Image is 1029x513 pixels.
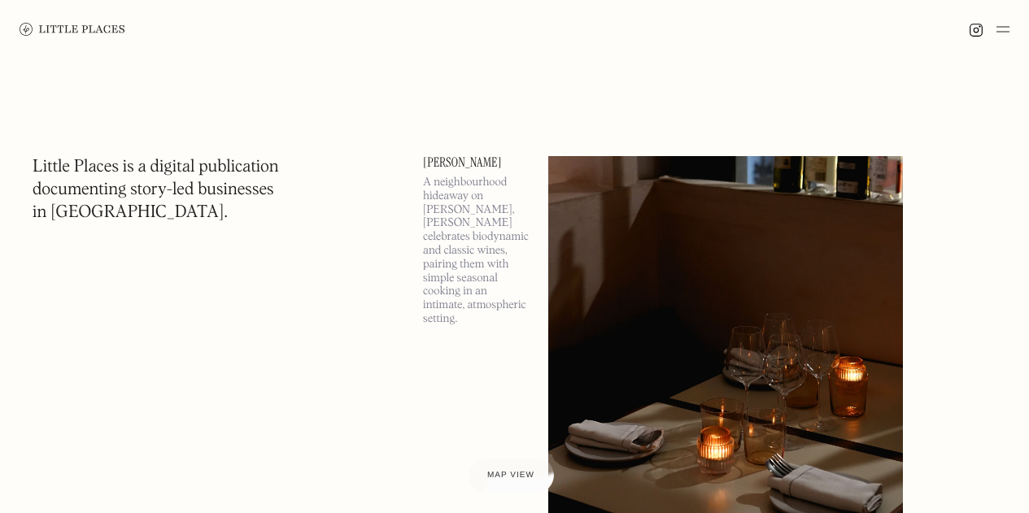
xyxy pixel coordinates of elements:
a: [PERSON_NAME] [423,156,529,169]
a: Map view [468,458,554,493]
h1: Little Places is a digital publication documenting story-led businesses in [GEOGRAPHIC_DATA]. [33,156,279,224]
p: A neighbourhood hideaway on [PERSON_NAME], [PERSON_NAME] celebrates biodynamic and classic wines,... [423,176,529,326]
span: Map view [487,471,534,480]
